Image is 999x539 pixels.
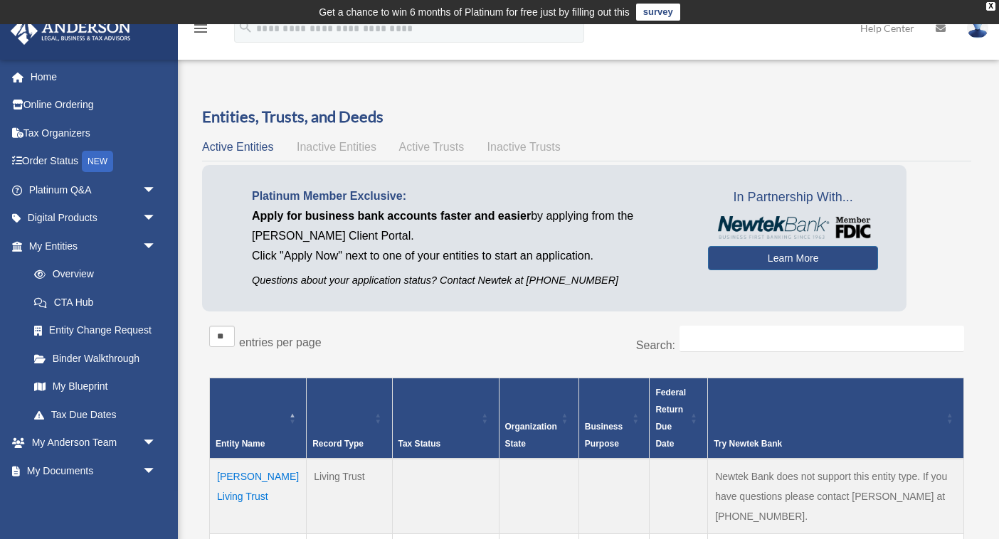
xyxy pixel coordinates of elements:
span: arrow_drop_down [142,176,171,205]
td: Living Trust [307,459,392,534]
a: Learn More [708,246,878,270]
span: Active Entities [202,141,273,153]
span: Inactive Trusts [487,141,561,153]
span: arrow_drop_down [142,457,171,486]
p: Platinum Member Exclusive: [252,186,687,206]
a: My Blueprint [20,373,171,401]
th: Federal Return Due Date: Activate to sort [650,378,708,459]
p: Questions about your application status? Contact Newtek at [PHONE_NUMBER] [252,272,687,289]
label: entries per page [239,336,322,348]
div: NEW [82,151,113,172]
a: Platinum Q&Aarrow_drop_down [10,176,178,204]
a: My Entitiesarrow_drop_down [10,232,171,260]
th: Organization State: Activate to sort [499,378,578,459]
span: Entity Name [216,439,265,449]
a: Online Learningarrow_drop_down [10,485,178,513]
span: arrow_drop_down [142,204,171,233]
div: close [986,2,995,11]
label: Search: [636,339,675,351]
th: Try Newtek Bank : Activate to sort [708,378,964,459]
th: Business Purpose: Activate to sort [578,378,650,459]
a: Order StatusNEW [10,147,178,176]
p: by applying from the [PERSON_NAME] Client Portal. [252,206,687,246]
a: My Anderson Teamarrow_drop_down [10,429,178,457]
a: Tax Due Dates [20,400,171,429]
a: Entity Change Request [20,316,171,345]
td: Newtek Bank does not support this entity type. If you have questions please contact [PERSON_NAME]... [708,459,964,534]
a: Home [10,63,178,91]
h3: Entities, Trusts, and Deeds [202,106,971,128]
span: Active Trusts [399,141,465,153]
a: survey [636,4,680,21]
div: Get a chance to win 6 months of Platinum for free just by filling out this [319,4,630,21]
span: Apply for business bank accounts faster and easier [252,210,531,222]
span: In Partnership With... [708,186,878,209]
td: [PERSON_NAME] Living Trust [210,459,307,534]
th: Tax Status: Activate to sort [392,378,499,459]
a: Digital Productsarrow_drop_down [10,204,178,233]
i: search [238,19,253,35]
span: Organization State [505,422,557,449]
img: NewtekBankLogoSM.png [715,216,871,239]
a: CTA Hub [20,288,171,316]
span: Business Purpose [585,422,623,449]
span: Inactive Entities [297,141,376,153]
a: Overview [20,260,164,289]
span: Record Type [312,439,364,449]
th: Entity Name: Activate to invert sorting [210,378,307,459]
img: Anderson Advisors Platinum Portal [6,17,135,45]
span: Tax Status [398,439,441,449]
a: menu [192,25,209,37]
span: arrow_drop_down [142,232,171,261]
span: Federal Return Due Date [655,388,686,449]
div: Try Newtek Bank [714,435,942,452]
a: Tax Organizers [10,119,178,147]
i: menu [192,20,209,37]
img: User Pic [967,18,988,38]
a: My Documentsarrow_drop_down [10,457,178,485]
span: arrow_drop_down [142,485,171,514]
a: Online Ordering [10,91,178,119]
p: Click "Apply Now" next to one of your entities to start an application. [252,246,687,266]
span: arrow_drop_down [142,429,171,458]
th: Record Type: Activate to sort [307,378,392,459]
a: Binder Walkthrough [20,344,171,373]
